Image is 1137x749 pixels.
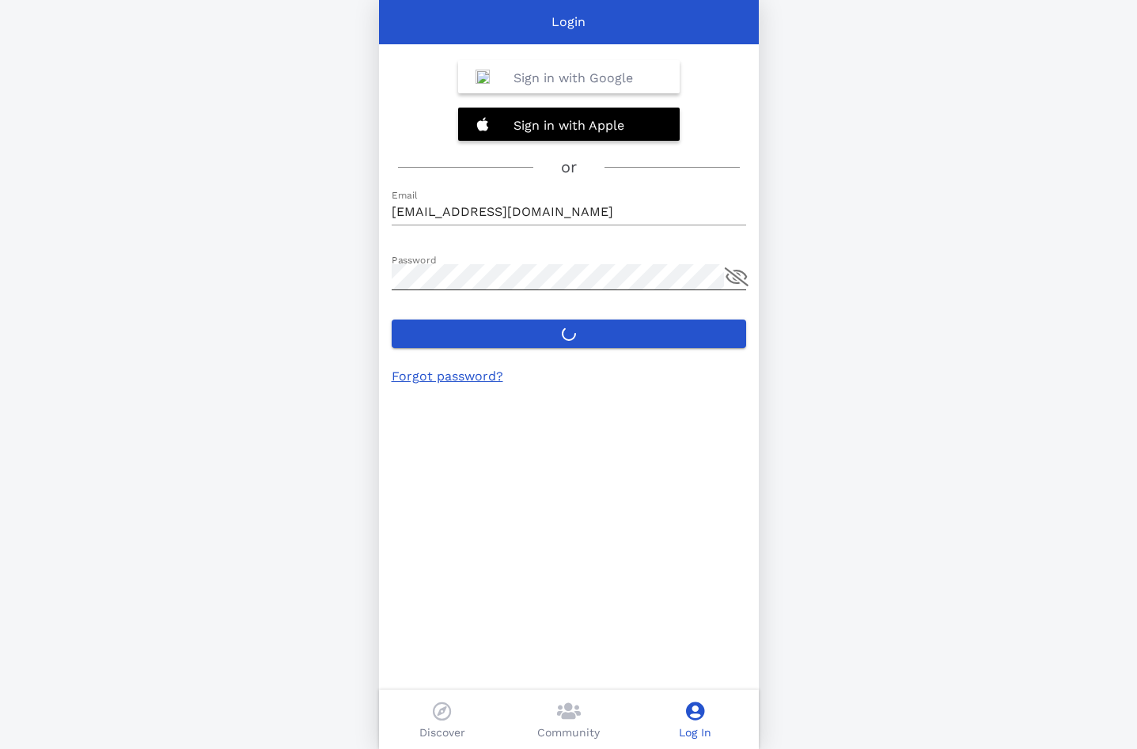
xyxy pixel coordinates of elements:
[725,267,749,286] button: append icon
[700,270,713,283] img: npw-badge-icon-locked.svg
[514,118,624,133] b: Sign in with Apple
[419,724,465,741] p: Discover
[551,13,586,32] p: Login
[679,724,711,741] p: Log In
[561,155,577,180] h3: or
[722,206,734,218] img: npw-badge-icon-locked.svg
[392,369,503,384] a: Forgot password?
[537,724,600,741] p: Community
[476,70,490,84] img: Google_%22G%22_Logo.svg
[514,70,633,85] b: Sign in with Google
[476,117,490,131] img: 20201228132320%21Apple_logo_white.svg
